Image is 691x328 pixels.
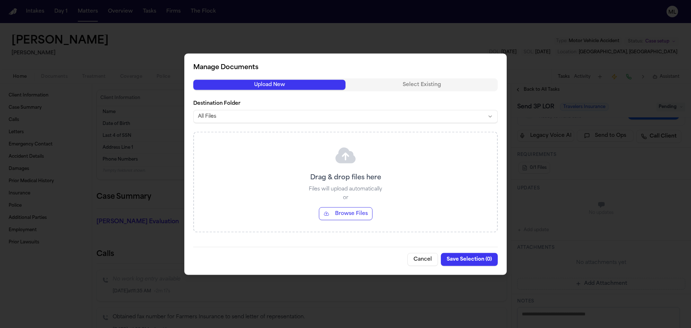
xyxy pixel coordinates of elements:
[193,80,345,90] button: Upload New
[310,172,381,183] p: Drag & drop files here
[441,253,498,266] button: Save Selection (0)
[343,194,348,201] p: or
[407,253,438,266] button: Cancel
[193,100,498,107] label: Destination Folder
[193,62,498,72] h2: Manage Documents
[345,80,498,90] button: Select Existing
[319,207,372,220] button: Browse Files
[309,185,382,193] p: Files will upload automatically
